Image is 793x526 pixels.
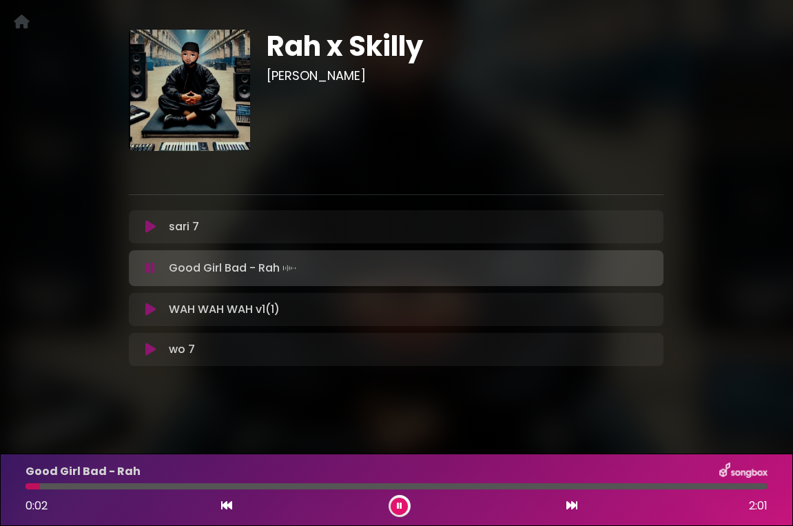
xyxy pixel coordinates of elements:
[169,219,199,235] p: sari 7
[169,341,195,358] p: wo 7
[267,68,663,83] h3: [PERSON_NAME]
[169,259,299,278] p: Good Girl Bad - Rah
[280,259,299,278] img: waveform4.gif
[129,30,250,151] img: eH1wlhrjTzCZHtPldvEQ
[267,30,663,63] h1: Rah x Skilly
[169,301,280,318] p: WAH WAH WAH v1(1)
